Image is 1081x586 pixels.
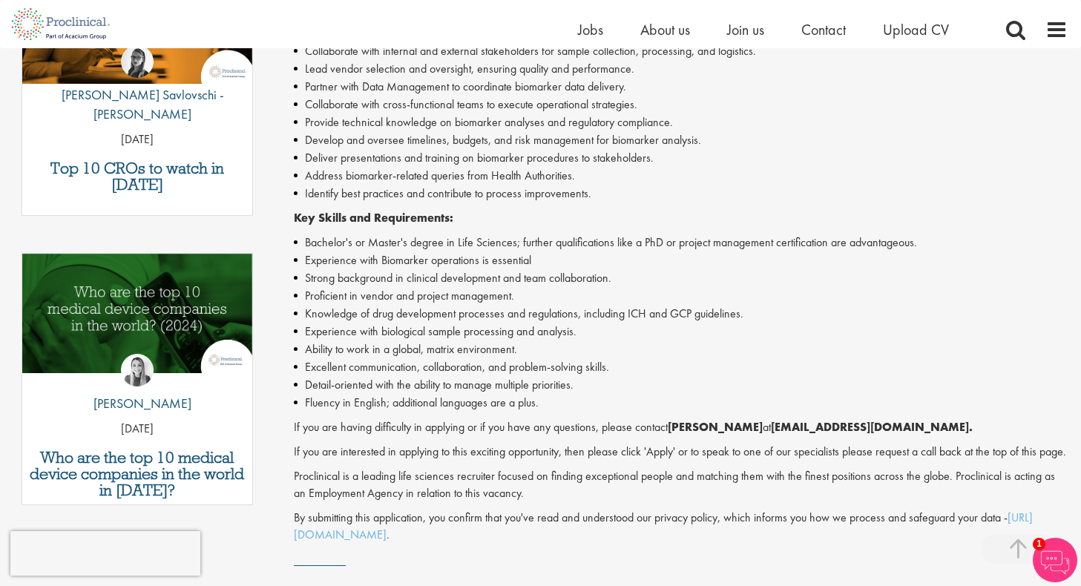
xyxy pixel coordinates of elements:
[1033,538,1077,582] img: Chatbot
[22,45,253,131] a: Theodora Savlovschi - Wicks [PERSON_NAME] Savlovschi - [PERSON_NAME]
[121,354,154,386] img: Hannah Burke
[10,531,200,576] iframe: reCAPTCHA
[578,20,603,39] a: Jobs
[294,113,1068,131] li: Provide technical knowledge on biomarker analyses and regulatory compliance.
[294,167,1068,185] li: Address biomarker-related queries from Health Authorities.
[883,20,949,39] a: Upload CV
[294,510,1068,544] p: By submitting this application, you confirm that you've read and understood our privacy policy, w...
[22,131,253,148] p: [DATE]
[82,354,191,421] a: Hannah Burke [PERSON_NAME]
[727,20,764,39] a: Join us
[294,323,1068,340] li: Experience with biological sample processing and analysis.
[294,96,1068,113] li: Collaborate with cross-functional teams to execute operational strategies.
[801,20,846,39] a: Contact
[294,60,1068,78] li: Lead vendor selection and oversight, ensuring quality and performance.
[294,305,1068,323] li: Knowledge of drug development processes and regulations, including ICH and GCP guidelines.
[294,510,1033,542] a: [URL][DOMAIN_NAME]
[294,149,1068,167] li: Deliver presentations and training on biomarker procedures to stakeholders.
[294,185,1068,203] li: Identify best practices and contribute to process improvements.
[22,421,253,438] p: [DATE]
[82,394,191,413] p: [PERSON_NAME]
[294,468,1068,502] p: Proclinical is a leading life sciences recruiter focused on finding exceptional people and matchi...
[294,131,1068,149] li: Develop and oversee timelines, budgets, and risk management for biomarker analysis.
[294,78,1068,96] li: Partner with Data Management to coordinate biomarker data delivery.
[771,419,973,435] strong: [EMAIL_ADDRESS][DOMAIN_NAME].
[121,45,154,78] img: Theodora Savlovschi - Wicks
[640,20,690,39] a: About us
[294,394,1068,412] li: Fluency in English; additional languages are a plus.
[294,444,1068,461] p: If you are interested in applying to this exciting opportunity, then please click 'Apply' or to s...
[294,287,1068,305] li: Proficient in vendor and project management.
[294,251,1068,269] li: Experience with Biomarker operations is essential
[294,210,453,225] strong: Key Skills and Requirements:
[22,254,253,373] img: Top 10 Medical Device Companies 2024
[294,234,1068,251] li: Bachelor's or Master's degree in Life Sciences; further qualifications like a PhD or project mana...
[22,85,253,123] p: [PERSON_NAME] Savlovschi - [PERSON_NAME]
[294,340,1068,358] li: Ability to work in a global, matrix environment.
[30,160,246,193] a: Top 10 CROs to watch in [DATE]
[294,42,1068,60] li: Collaborate with internal and external stakeholders for sample collection, processing, and logist...
[1033,538,1045,550] span: 1
[22,254,253,385] a: Link to a post
[668,419,763,435] strong: [PERSON_NAME]
[294,376,1068,394] li: Detail-oriented with the ability to manage multiple priorities.
[294,419,1068,436] p: If you are having difficulty in applying or if you have any questions, please contact at
[294,269,1068,287] li: Strong background in clinical development and team collaboration.
[294,358,1068,376] li: Excellent communication, collaboration, and problem-solving skills.
[30,450,246,498] a: Who are the top 10 medical device companies in the world in [DATE]?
